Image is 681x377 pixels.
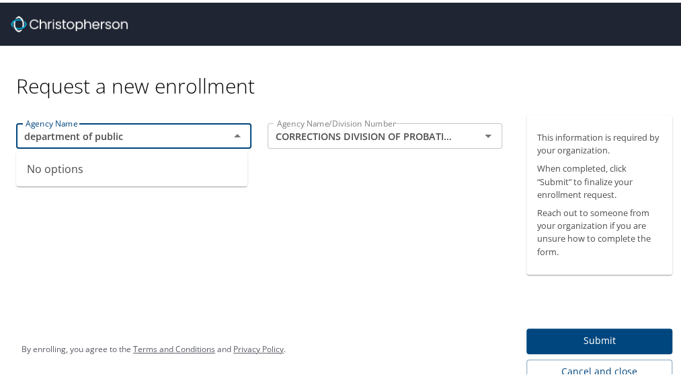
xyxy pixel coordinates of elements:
span: Submit [537,330,662,347]
button: Submit [526,326,672,352]
a: Terms and Conditions [133,341,215,352]
p: Reach out to someone from your organization if you are unsure how to complete the form. [537,204,662,256]
div: By enrolling, you agree to the and . [22,330,286,364]
button: Close [228,124,247,143]
p: This information is required by your organization. [537,129,662,154]
a: Privacy Policy [233,341,284,352]
p: When completed, click “Submit” to finalize your enrollment request. [537,160,662,199]
button: Open [479,124,497,143]
img: cbt logo [11,13,128,30]
div: No options [16,149,247,184]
